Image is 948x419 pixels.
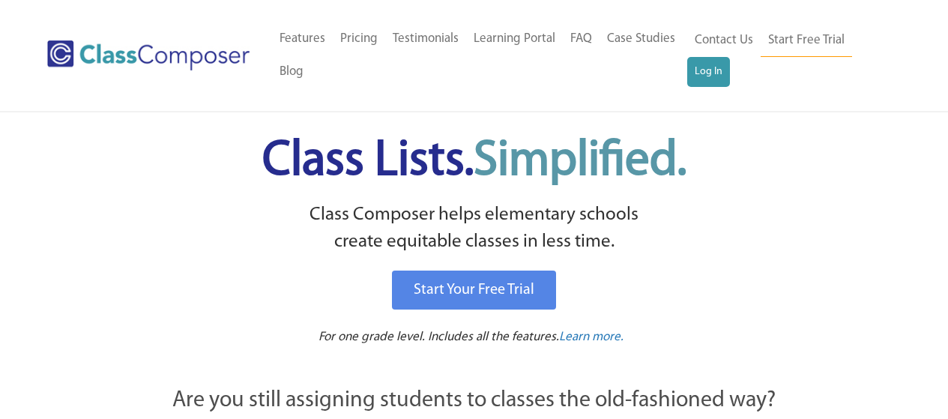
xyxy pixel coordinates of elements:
[392,271,556,310] a: Start Your Free Trial
[333,22,385,55] a: Pricing
[687,57,730,87] a: Log In
[414,283,534,298] span: Start Your Free Trial
[47,40,250,70] img: Class Composer
[466,22,563,55] a: Learning Portal
[262,137,686,186] span: Class Lists.
[272,55,311,88] a: Blog
[90,202,859,256] p: Class Composer helps elementary schools create equitable classes in less time.
[318,331,559,343] span: For one grade level. Includes all the features.
[563,22,600,55] a: FAQ
[272,22,687,88] nav: Header Menu
[92,385,857,418] p: Are you still assigning students to classes the old-fashioned way?
[559,328,624,347] a: Learn more.
[385,22,466,55] a: Testimonials
[600,22,683,55] a: Case Studies
[687,24,890,87] nav: Header Menu
[687,24,761,57] a: Contact Us
[272,22,333,55] a: Features
[559,331,624,343] span: Learn more.
[474,137,686,186] span: Simplified.
[761,24,852,58] a: Start Free Trial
